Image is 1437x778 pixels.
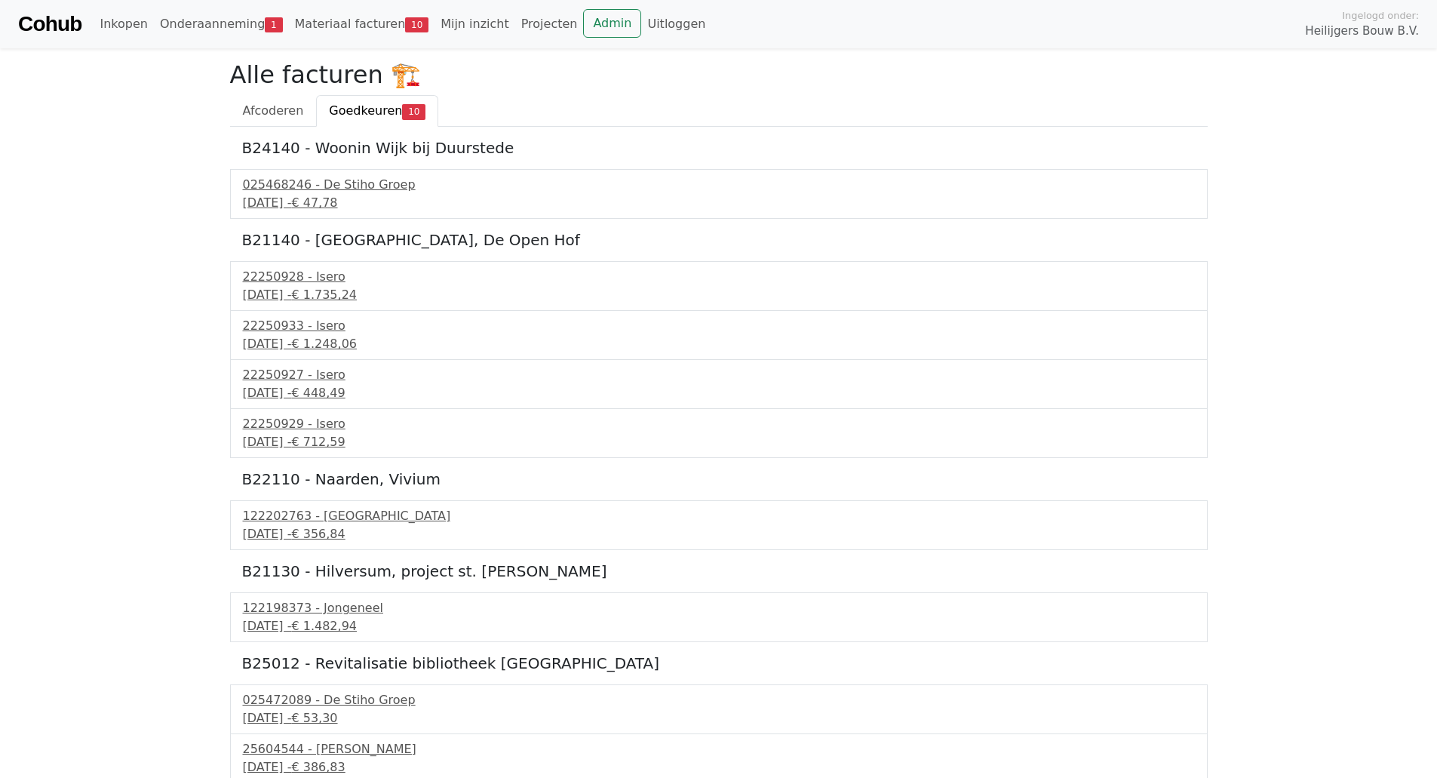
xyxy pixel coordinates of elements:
a: Cohub [18,6,81,42]
span: € 356,84 [291,527,345,541]
span: € 386,83 [291,760,345,774]
span: Heilijgers Bouw B.V. [1305,23,1419,40]
div: 22250928 - Isero [243,268,1195,286]
a: 025472089 - De Stiho Groep[DATE] -€ 53,30 [243,691,1195,727]
span: € 47,78 [291,195,337,210]
div: [DATE] - [243,194,1195,212]
span: Afcoderen [243,103,304,118]
div: [DATE] - [243,758,1195,776]
a: Projecten [515,9,584,39]
div: 025468246 - De Stiho Groep [243,176,1195,194]
h5: B21140 - [GEOGRAPHIC_DATA], De Open Hof [242,231,1196,249]
span: € 1.248,06 [291,337,357,351]
h5: B22110 - Naarden, Vivium [242,470,1196,488]
a: 22250928 - Isero[DATE] -€ 1.735,24 [243,268,1195,304]
a: Uitloggen [641,9,711,39]
span: € 712,59 [291,435,345,449]
a: 22250929 - Isero[DATE] -€ 712,59 [243,415,1195,451]
span: € 53,30 [291,711,337,725]
span: 1 [265,17,282,32]
a: Goedkeuren10 [316,95,438,127]
div: 025472089 - De Stiho Groep [243,691,1195,709]
span: € 448,49 [291,386,345,400]
h5: B24140 - Woonin Wijk bij Duurstede [242,139,1196,157]
a: Materiaal facturen10 [289,9,435,39]
div: [DATE] - [243,335,1195,353]
a: 122202763 - [GEOGRAPHIC_DATA][DATE] -€ 356,84 [243,507,1195,543]
a: Onderaanneming1 [154,9,289,39]
h5: B21130 - Hilversum, project st. [PERSON_NAME] [242,562,1196,580]
a: Inkopen [94,9,153,39]
div: [DATE] - [243,384,1195,402]
span: 10 [402,104,425,119]
span: € 1.482,94 [291,619,357,633]
div: 25604544 - [PERSON_NAME] [243,740,1195,758]
a: 122198373 - Jongeneel[DATE] -€ 1.482,94 [243,599,1195,635]
div: [DATE] - [243,525,1195,543]
span: € 1.735,24 [291,288,357,302]
div: [DATE] - [243,617,1195,635]
div: [DATE] - [243,709,1195,727]
a: Admin [583,9,641,38]
a: 025468246 - De Stiho Groep[DATE] -€ 47,78 [243,176,1195,212]
span: Goedkeuren [329,103,402,118]
span: Ingelogd onder: [1342,8,1419,23]
a: Mijn inzicht [434,9,515,39]
div: 22250933 - Isero [243,317,1195,335]
div: 22250927 - Isero [243,366,1195,384]
a: 22250927 - Isero[DATE] -€ 448,49 [243,366,1195,402]
div: 122198373 - Jongeneel [243,599,1195,617]
h5: B25012 - Revitalisatie bibliotheek [GEOGRAPHIC_DATA] [242,654,1196,672]
div: [DATE] - [243,286,1195,304]
div: [DATE] - [243,433,1195,451]
a: Afcoderen [230,95,317,127]
div: 22250929 - Isero [243,415,1195,433]
a: 25604544 - [PERSON_NAME][DATE] -€ 386,83 [243,740,1195,776]
a: 22250933 - Isero[DATE] -€ 1.248,06 [243,317,1195,353]
div: 122202763 - [GEOGRAPHIC_DATA] [243,507,1195,525]
span: 10 [405,17,428,32]
h2: Alle facturen 🏗️ [230,60,1208,89]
